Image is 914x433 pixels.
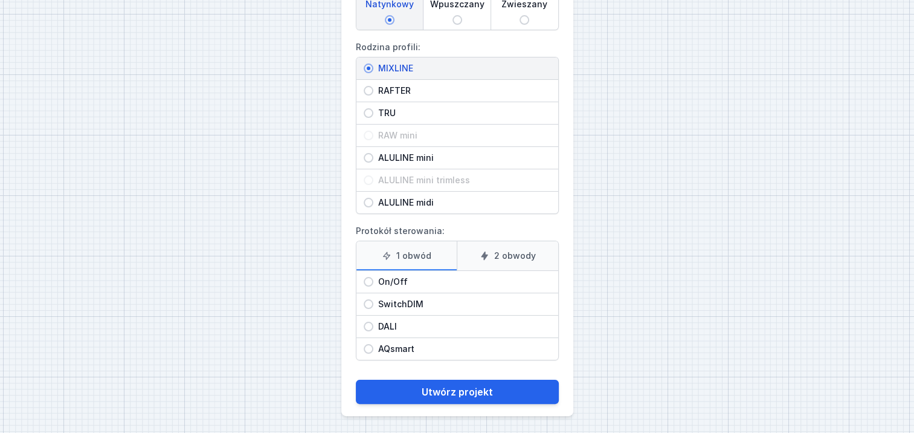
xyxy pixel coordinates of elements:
span: On/Off [373,276,551,288]
span: ALULINE midi [373,197,551,209]
input: SwitchDIM [364,299,373,309]
span: DALI [373,321,551,333]
label: 2 obwody [457,241,558,270]
label: Rodzina profili: [356,37,559,214]
span: RAFTER [373,85,551,97]
span: AQsmart [373,343,551,355]
input: On/Off [364,277,373,287]
input: TRU [364,108,373,118]
span: MIXLINE [373,62,551,74]
input: Natynkowy [385,15,394,25]
button: Utwórz projekt [356,380,559,404]
span: ALULINE mini [373,152,551,164]
input: RAFTER [364,86,373,96]
label: 1 obwód [356,241,457,270]
label: Protokół sterowania: [356,221,559,360]
span: SwitchDIM [373,298,551,310]
input: Zwieszany [520,15,529,25]
input: ALULINE mini [364,153,373,163]
input: MIXLINE [364,63,373,73]
input: ALULINE midi [364,198,373,207]
input: Wpuszczany [452,15,462,25]
input: DALI [364,322,373,331]
input: AQsmart [364,344,373,354]
span: TRU [373,107,551,119]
